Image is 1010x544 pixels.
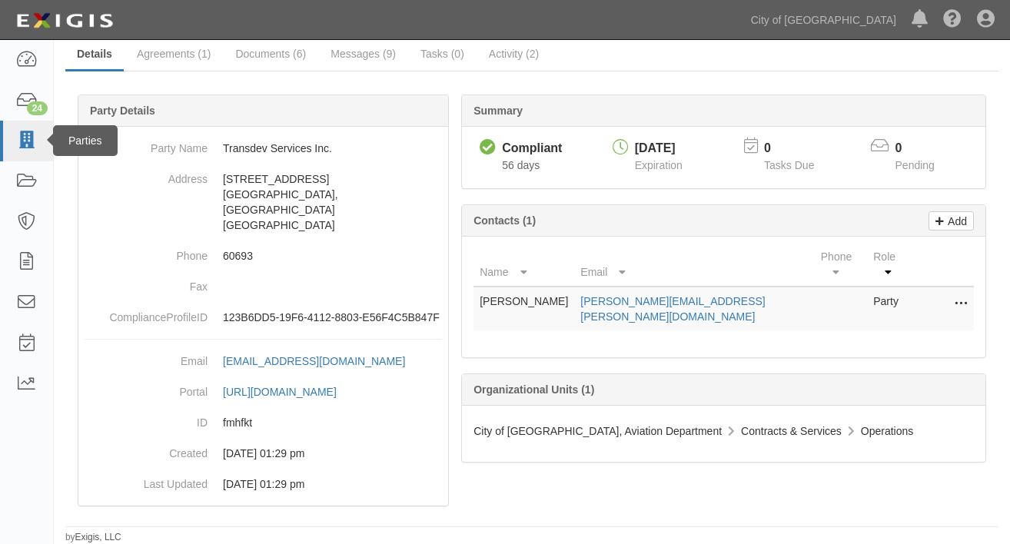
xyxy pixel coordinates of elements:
[764,159,814,171] span: Tasks Due
[480,140,496,156] i: Compliant
[65,531,121,544] small: by
[85,407,208,430] dt: ID
[85,164,442,240] dd: [STREET_ADDRESS] [GEOGRAPHIC_DATA], [GEOGRAPHIC_DATA] [GEOGRAPHIC_DATA]
[473,214,536,227] b: Contacts (1)
[867,287,912,330] td: Party
[502,140,562,158] div: Compliant
[944,212,967,230] p: Add
[764,140,833,158] p: 0
[635,140,683,158] div: [DATE]
[815,243,867,287] th: Phone
[929,211,974,231] a: Add
[743,5,904,35] a: City of [GEOGRAPHIC_DATA]
[65,38,124,71] a: Details
[75,532,121,542] a: Exigis, LLC
[223,355,422,367] a: [EMAIL_ADDRESS][DOMAIN_NAME]
[223,310,442,325] p: 123B6DD5-19F6-4112-8803-E56F4C5B847F
[125,38,222,69] a: Agreements (1)
[85,469,442,499] dd: 06/30/2023 01:29 pm
[85,240,208,264] dt: Phone
[409,38,476,69] a: Tasks (0)
[85,164,208,187] dt: Address
[473,243,574,287] th: Name
[473,383,594,396] b: Organizational Units (1)
[895,140,954,158] p: 0
[943,11,962,29] i: Help Center - Complianz
[224,38,317,69] a: Documents (6)
[85,271,208,294] dt: Fax
[12,7,118,35] img: logo-5460c22ac91f19d4615b14bd174203de0afe785f0fc80cf4dbbc73dc1793850b.png
[85,240,442,271] dd: 60693
[85,376,208,400] dt: Portal
[85,346,208,369] dt: Email
[85,438,208,461] dt: Created
[580,295,765,323] a: [PERSON_NAME][EMAIL_ADDRESS][PERSON_NAME][DOMAIN_NAME]
[741,425,842,437] span: Contracts & Services
[85,133,208,156] dt: Party Name
[502,159,540,171] span: Since 07/01/2025
[53,125,118,156] div: Parties
[473,287,574,330] td: [PERSON_NAME]
[85,438,442,469] dd: 06/30/2023 01:29 pm
[85,469,208,492] dt: Last Updated
[85,407,442,438] dd: fmhfkt
[27,101,48,115] div: 24
[85,302,208,325] dt: ComplianceProfileID
[223,386,354,398] a: [URL][DOMAIN_NAME]
[319,38,407,69] a: Messages (9)
[635,159,683,171] span: Expiration
[867,243,912,287] th: Role
[223,353,405,369] div: [EMAIL_ADDRESS][DOMAIN_NAME]
[477,38,550,69] a: Activity (2)
[574,243,814,287] th: Email
[861,425,913,437] span: Operations
[90,104,155,117] b: Party Details
[473,104,523,117] b: Summary
[85,133,442,164] dd: Transdev Services Inc.
[895,159,935,171] span: Pending
[473,425,722,437] span: City of [GEOGRAPHIC_DATA], Aviation Department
